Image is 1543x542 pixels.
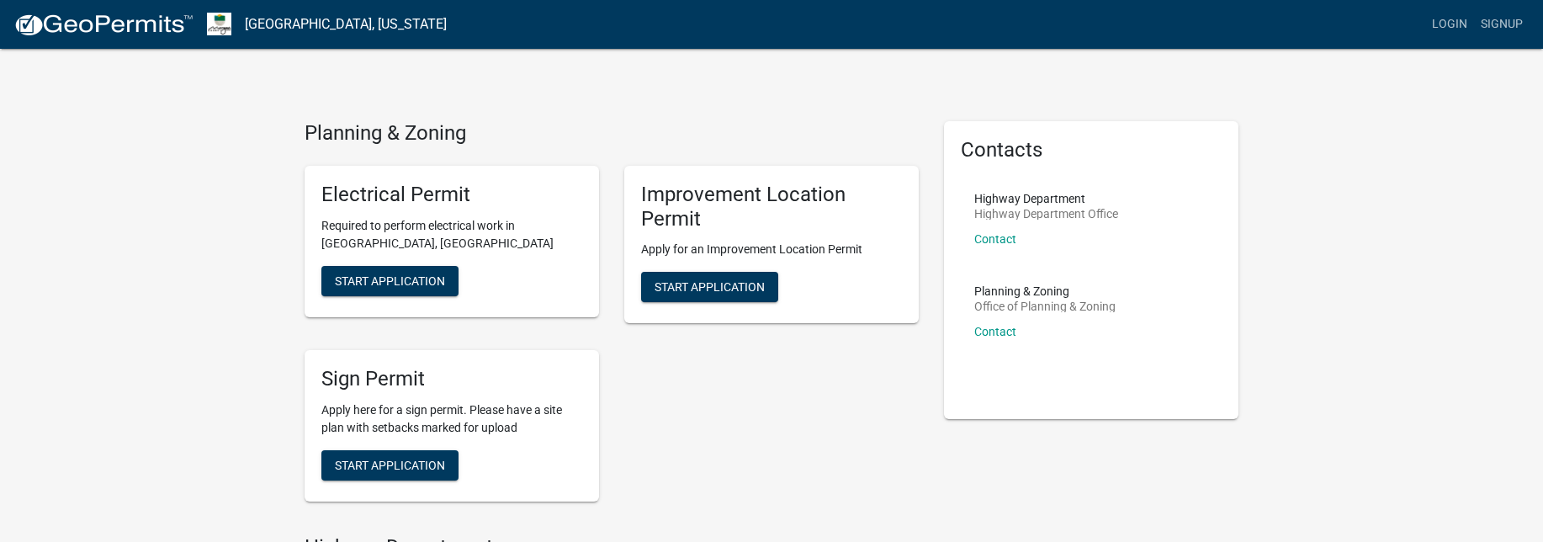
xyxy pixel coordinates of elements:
p: Required to perform electrical work in [GEOGRAPHIC_DATA], [GEOGRAPHIC_DATA] [321,217,582,252]
a: [GEOGRAPHIC_DATA], [US_STATE] [245,10,447,39]
a: Signup [1474,8,1530,40]
h4: Planning & Zoning [305,121,919,146]
button: Start Application [321,450,459,481]
h5: Electrical Permit [321,183,582,207]
p: Planning & Zoning [974,285,1116,297]
p: Highway Department [974,193,1118,205]
h5: Sign Permit [321,367,582,391]
h5: Improvement Location Permit [641,183,902,231]
p: Apply for an Improvement Location Permit [641,241,902,258]
p: Office of Planning & Zoning [974,300,1116,312]
h5: Contacts [961,138,1222,162]
p: Apply here for a sign permit. Please have a site plan with setbacks marked for upload [321,401,582,437]
p: Highway Department Office [974,208,1118,220]
a: Login [1425,8,1474,40]
button: Start Application [641,272,778,302]
span: Start Application [335,274,445,287]
a: Contact [974,232,1016,246]
span: Start Application [335,459,445,472]
img: Morgan County, Indiana [207,13,231,35]
span: Start Application [655,280,765,294]
button: Start Application [321,266,459,296]
a: Contact [974,325,1016,338]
